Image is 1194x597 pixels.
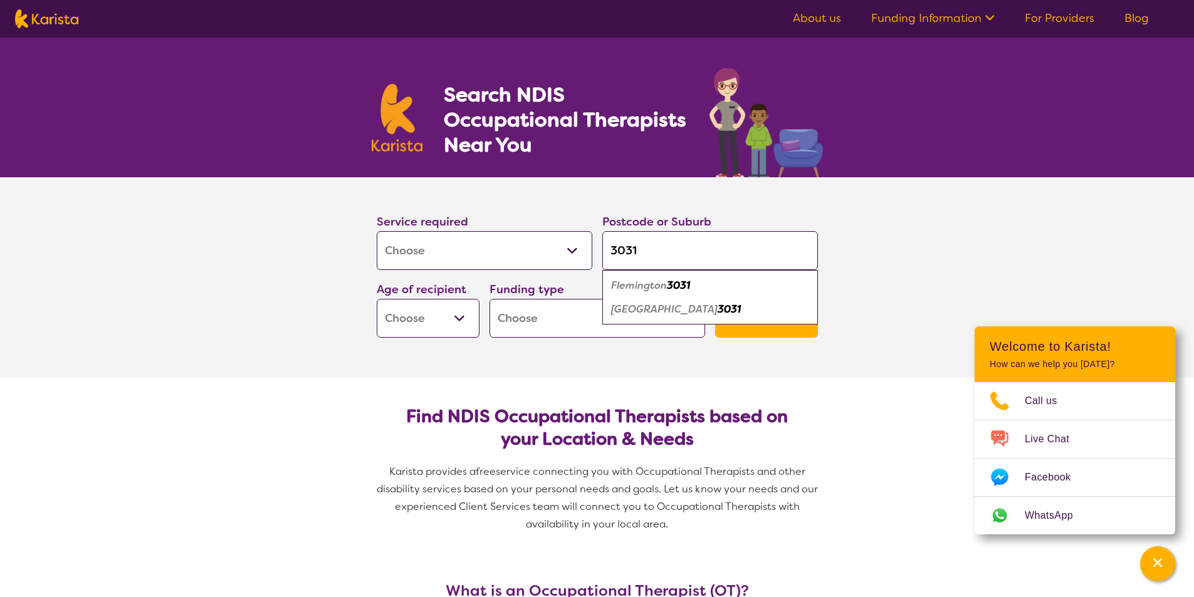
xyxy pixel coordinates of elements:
[1025,11,1094,26] a: For Providers
[490,282,564,297] label: Funding type
[710,68,823,177] img: occupational-therapy
[1124,11,1149,26] a: Blog
[476,465,496,478] span: free
[975,497,1175,534] a: Web link opens in a new tab.
[718,303,741,316] em: 3031
[609,298,812,321] div: Kensington 3031
[377,282,466,297] label: Age of recipient
[990,339,1160,354] h2: Welcome to Karista!
[1140,546,1175,581] button: Channel Menu
[602,214,711,229] label: Postcode or Suburb
[611,279,667,292] em: Flemington
[1025,468,1086,487] span: Facebook
[1025,430,1084,449] span: Live Chat
[444,82,688,157] h1: Search NDIS Occupational Therapists Near You
[15,9,78,28] img: Karista logo
[372,84,423,152] img: Karista logo
[387,405,808,450] h2: Find NDIS Occupational Therapists based on your Location & Needs
[990,359,1160,370] p: How can we help you [DATE]?
[1025,392,1072,410] span: Call us
[377,214,468,229] label: Service required
[377,465,820,531] span: service connecting you with Occupational Therapists and other disability services based on your p...
[609,274,812,298] div: Flemington 3031
[611,303,718,316] em: [GEOGRAPHIC_DATA]
[1025,506,1088,525] span: WhatsApp
[793,11,841,26] a: About us
[667,279,690,292] em: 3031
[602,231,818,270] input: Type
[975,326,1175,534] div: Channel Menu
[389,465,476,478] span: Karista provides a
[871,11,995,26] a: Funding Information
[975,382,1175,534] ul: Choose channel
